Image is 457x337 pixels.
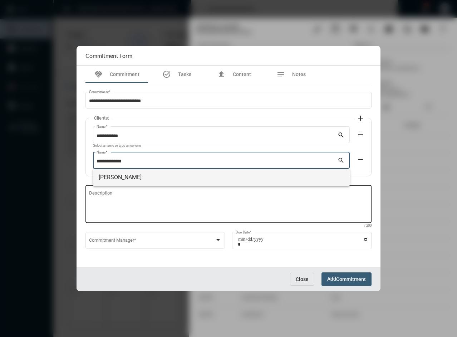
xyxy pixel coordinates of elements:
mat-icon: remove [356,130,365,139]
mat-icon: search [338,131,346,140]
span: Tasks [178,71,191,77]
button: Close [290,273,314,286]
mat-icon: task_alt [162,70,171,79]
button: AddCommitment [321,272,372,286]
mat-icon: handshake [94,70,103,79]
mat-icon: add [356,114,365,122]
label: Clients: [90,115,113,121]
span: Add [327,276,366,282]
mat-icon: search [338,157,346,165]
mat-icon: notes [276,70,285,79]
span: Commitment [110,71,139,77]
span: Close [296,276,309,282]
h2: Commitment Form [85,52,132,59]
span: Notes [292,71,306,77]
span: Commitment [336,277,366,282]
span: [PERSON_NAME] [99,169,344,186]
mat-hint: Select a name or type a new one [93,144,141,148]
mat-icon: remove [356,155,365,164]
mat-icon: file_upload [217,70,226,79]
mat-hint: / 200 [364,224,372,228]
span: Content [233,71,251,77]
